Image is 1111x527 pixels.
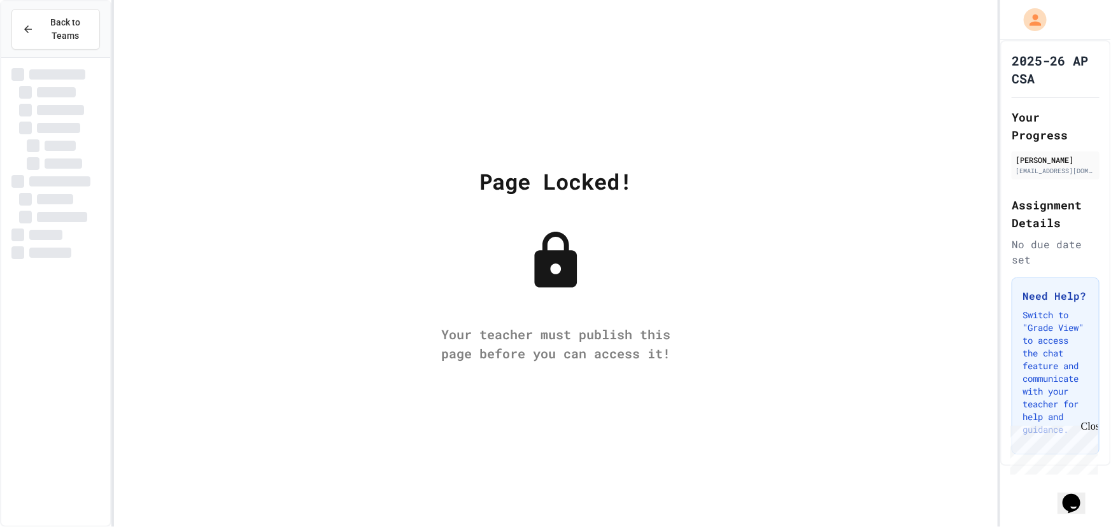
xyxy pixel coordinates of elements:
[11,9,100,50] button: Back to Teams
[1012,52,1100,87] h1: 2025-26 AP CSA
[1012,108,1100,144] h2: Your Progress
[1012,196,1100,232] h2: Assignment Details
[1023,288,1089,304] h3: Need Help?
[1058,476,1098,514] iframe: chat widget
[428,325,683,363] div: Your teacher must publish this page before you can access it!
[1023,309,1089,436] p: Switch to "Grade View" to access the chat feature and communicate with your teacher for help and ...
[1012,237,1100,267] div: No due date set
[41,16,89,43] span: Back to Teams
[5,5,88,81] div: Chat with us now!Close
[1005,421,1098,475] iframe: chat widget
[1015,154,1096,165] div: [PERSON_NAME]
[479,165,632,197] div: Page Locked!
[1010,5,1050,34] div: My Account
[1015,166,1096,176] div: [EMAIL_ADDRESS][DOMAIN_NAME]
